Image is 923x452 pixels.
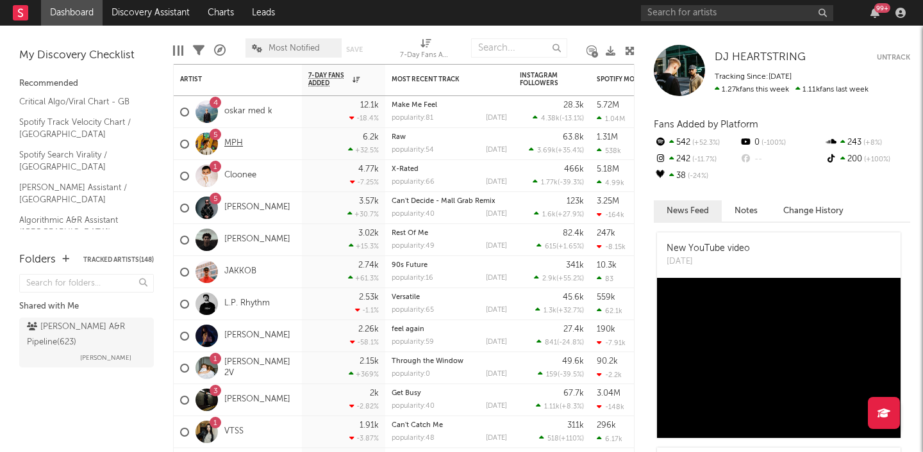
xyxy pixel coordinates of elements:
[392,326,424,333] a: feel again
[654,168,739,184] div: 38
[597,261,617,270] div: 10.3k
[392,147,434,154] div: popularity: 54
[224,298,270,309] a: L.P. Rhythm
[392,198,507,205] div: Can't Decide - Mall Grab Remix
[537,147,556,154] span: 3.69k
[558,275,582,282] span: +55.2 %
[571,73,584,86] button: Filter by Instagram Followers
[363,133,379,141] div: 6.2k
[392,211,435,218] div: popularity: 40
[358,229,379,238] div: 3.02k
[538,370,584,378] div: ( )
[392,166,507,173] div: X-Rated
[370,389,379,398] div: 2k
[667,242,750,255] div: New YouTube video
[392,134,507,141] div: Raw
[597,275,613,283] div: 83
[392,326,507,333] div: feel again
[359,293,379,302] div: 2.53k
[597,325,615,334] div: 190k
[19,274,154,293] input: Search for folders...
[542,211,556,218] span: 1.6k
[392,294,420,301] a: Versatile
[392,294,507,301] div: Versatile
[19,115,141,141] a: Spotify Track Velocity Chart / [GEOGRAPHIC_DATA]
[597,115,625,123] div: 1.04M
[392,262,428,269] a: 90s Future
[536,338,584,346] div: ( )
[224,357,295,379] a: [PERSON_NAME] 2V
[392,390,421,397] a: Get Busy
[547,435,559,442] span: 518
[358,325,379,334] div: 2.26k
[862,156,890,163] span: +100 %
[539,434,584,442] div: ( )
[180,76,276,83] div: Artist
[861,140,882,147] span: +8 %
[359,197,379,206] div: 3.57k
[193,32,204,69] div: Filters
[877,51,910,64] button: Untrack
[392,102,507,109] div: Make Me Feel
[770,200,856,222] button: Change History
[739,151,824,168] div: --
[715,86,869,93] span: 1.11k fans last week
[567,197,584,206] div: 123k
[486,179,507,186] div: [DATE]
[558,211,582,218] span: +27.9 %
[715,51,806,64] a: DJ HEARTSTRING
[19,48,154,63] div: My Discovery Checklist
[19,318,154,367] a: [PERSON_NAME] A&R Pipeline(623)[PERSON_NAME]
[544,403,560,410] span: 1.11k
[486,115,507,122] div: [DATE]
[597,229,615,238] div: 247k
[597,357,618,366] div: 90.2k
[564,165,584,174] div: 466k
[566,261,584,270] div: 341k
[19,76,154,92] div: Recommended
[471,38,567,58] input: Search...
[392,403,435,410] div: popularity: 40
[392,115,433,122] div: popularity: 81
[690,156,717,163] span: -11.7 %
[563,293,584,302] div: 45.6k
[350,178,379,186] div: -7.25 %
[392,134,406,141] a: Raw
[654,151,739,168] div: 242
[349,114,379,122] div: -18.4 %
[560,371,582,378] span: -39.5 %
[560,179,582,186] span: -39.3 %
[561,435,582,442] span: +110 %
[760,140,786,147] span: -100 %
[534,210,584,218] div: ( )
[546,371,558,378] span: 159
[561,403,582,410] span: +8.3 %
[559,339,582,346] span: -24.8 %
[545,243,556,250] span: 615
[486,243,507,250] div: [DATE]
[715,52,806,63] span: DJ HEARTSTRING
[597,147,621,155] div: 538k
[392,230,428,237] a: Rest Of Me
[520,72,565,87] div: Instagram Followers
[350,338,379,346] div: -58.1 %
[597,435,622,443] div: 6.17k
[19,252,56,268] div: Folders
[597,197,619,206] div: 3.25M
[358,165,379,174] div: 4.77k
[654,200,722,222] button: News Feed
[80,350,131,366] span: [PERSON_NAME]
[392,307,434,314] div: popularity: 65
[567,421,584,430] div: 311k
[825,134,910,151] div: 243
[392,422,443,429] a: Can't Catch Me
[224,170,256,181] a: Cloonee
[494,73,507,86] button: Filter by Most Recent Track
[392,390,507,397] div: Get Busy
[563,325,584,334] div: 27.4k
[400,32,451,69] div: 7-Day Fans Added (7-Day Fans Added)
[347,210,379,218] div: +30.7 %
[358,261,379,270] div: 2.74k
[392,371,430,378] div: popularity: 0
[392,198,495,205] a: Can't Decide - Mall Grab Remix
